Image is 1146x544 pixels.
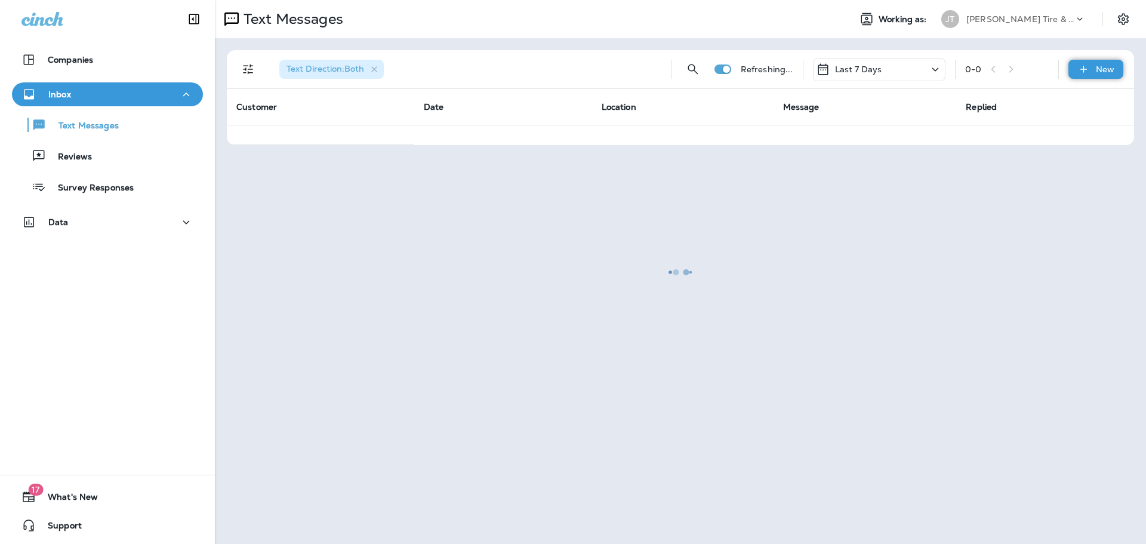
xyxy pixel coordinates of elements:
[47,121,119,132] p: Text Messages
[12,210,203,234] button: Data
[1096,64,1114,74] p: New
[46,183,134,194] p: Survey Responses
[12,514,203,537] button: Support
[48,90,71,99] p: Inbox
[12,485,203,509] button: 17What's New
[28,484,43,496] span: 17
[36,492,98,506] span: What's New
[12,82,203,106] button: Inbox
[12,48,203,72] button: Companies
[48,217,69,227] p: Data
[12,174,203,199] button: Survey Responses
[12,143,203,168] button: Reviews
[46,152,92,163] p: Reviews
[177,7,211,31] button: Collapse Sidebar
[12,112,203,137] button: Text Messages
[48,55,93,64] p: Companies
[36,521,82,535] span: Support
